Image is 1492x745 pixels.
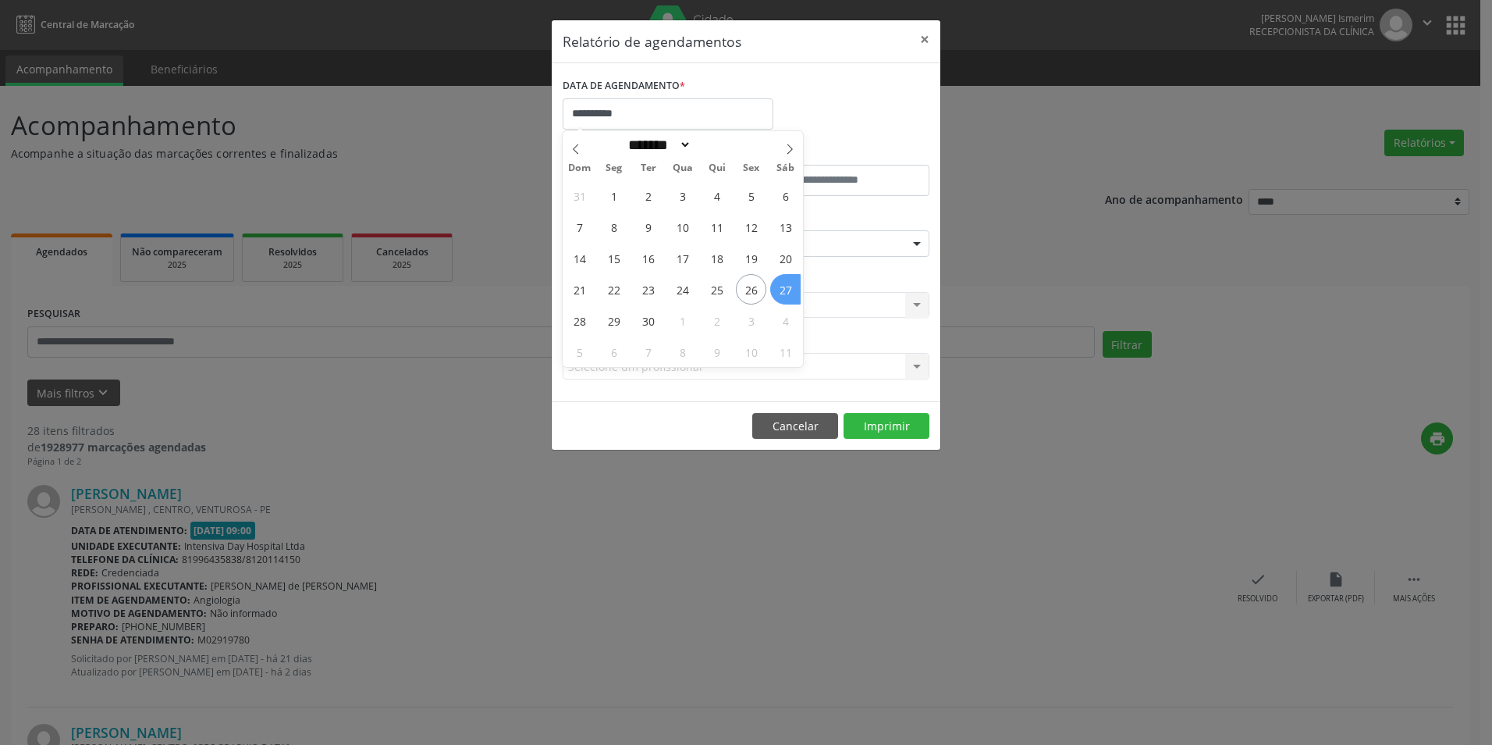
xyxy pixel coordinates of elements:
span: Setembro 2, 2025 [633,180,663,211]
span: Qua [666,163,700,173]
span: Setembro 5, 2025 [736,180,766,211]
select: Month [623,137,691,153]
span: Setembro 9, 2025 [633,212,663,242]
span: Setembro 26, 2025 [736,274,766,305]
span: Setembro 6, 2025 [770,180,801,211]
span: Setembro 29, 2025 [599,305,629,336]
span: Sáb [769,163,803,173]
span: Setembro 17, 2025 [667,243,698,273]
span: Setembro 19, 2025 [736,243,766,273]
span: Setembro 16, 2025 [633,243,663,273]
span: Dom [563,163,597,173]
span: Outubro 6, 2025 [599,337,629,367]
span: Qui [700,163,734,173]
span: Setembro 1, 2025 [599,180,629,211]
span: Setembro 10, 2025 [667,212,698,242]
button: Cancelar [752,413,838,440]
span: Setembro 12, 2025 [736,212,766,242]
span: Setembro 7, 2025 [564,212,595,242]
button: Close [909,20,940,59]
span: Outubro 3, 2025 [736,305,766,336]
span: Outubro 1, 2025 [667,305,698,336]
span: Setembro 27, 2025 [770,274,801,305]
span: Setembro 11, 2025 [702,212,732,242]
label: ATÉ [750,141,929,165]
h5: Relatório de agendamentos [563,31,741,52]
span: Outubro 7, 2025 [633,337,663,367]
span: Setembro 4, 2025 [702,180,732,211]
span: Sex [734,163,769,173]
button: Imprimir [844,413,929,440]
span: Agosto 31, 2025 [564,180,595,211]
input: Year [691,137,743,153]
span: Setembro 18, 2025 [702,243,732,273]
span: Seg [597,163,631,173]
span: Setembro 22, 2025 [599,274,629,305]
span: Setembro 21, 2025 [564,274,595,305]
span: Setembro 14, 2025 [564,243,595,273]
span: Outubro 2, 2025 [702,305,732,336]
span: Setembro 28, 2025 [564,305,595,336]
span: Outubro 5, 2025 [564,337,595,367]
span: Outubro 9, 2025 [702,337,732,367]
span: Outubro 10, 2025 [736,337,766,367]
span: Setembro 20, 2025 [770,243,801,273]
span: Setembro 3, 2025 [667,180,698,211]
span: Outubro 8, 2025 [667,337,698,367]
span: Setembro 30, 2025 [633,305,663,336]
label: DATA DE AGENDAMENTO [563,74,685,98]
span: Ter [631,163,666,173]
span: Setembro 24, 2025 [667,274,698,305]
span: Setembro 8, 2025 [599,212,629,242]
span: Setembro 13, 2025 [770,212,801,242]
span: Outubro 11, 2025 [770,337,801,367]
span: Setembro 23, 2025 [633,274,663,305]
span: Setembro 15, 2025 [599,243,629,273]
span: Outubro 4, 2025 [770,305,801,336]
span: Setembro 25, 2025 [702,274,732,305]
